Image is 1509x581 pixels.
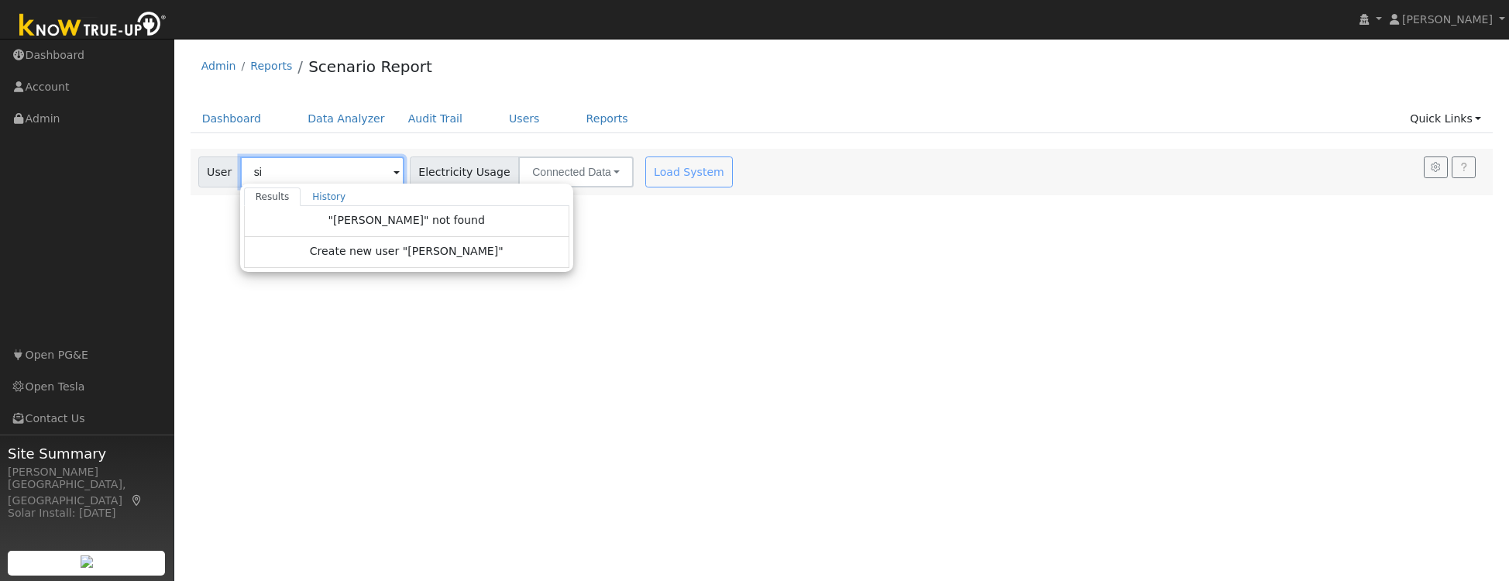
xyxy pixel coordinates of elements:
span: "[PERSON_NAME]" not found [328,214,485,226]
div: [GEOGRAPHIC_DATA], [GEOGRAPHIC_DATA] [8,476,166,509]
a: Quick Links [1398,105,1493,133]
a: Reports [575,105,640,133]
a: Help Link [1452,156,1476,178]
span: Electricity Usage [410,156,519,187]
button: Settings [1424,156,1448,178]
span: [PERSON_NAME] [1402,13,1493,26]
a: Audit Trail [397,105,474,133]
a: Users [497,105,552,133]
a: Admin [201,60,236,72]
span: Site Summary [8,443,166,464]
a: Reports [250,60,292,72]
button: Connected Data [518,156,634,187]
img: retrieve [81,555,93,568]
a: Scenario Report [308,57,432,76]
a: History [301,187,357,206]
span: Create new user "[PERSON_NAME]" [310,243,504,261]
a: Map [130,494,144,507]
span: User [198,156,241,187]
img: Know True-Up [12,9,174,43]
a: Results [244,187,301,206]
a: Data Analyzer [296,105,397,133]
input: Select a User [240,156,404,187]
div: [PERSON_NAME] [8,464,166,480]
a: Dashboard [191,105,273,133]
div: Solar Install: [DATE] [8,505,166,521]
